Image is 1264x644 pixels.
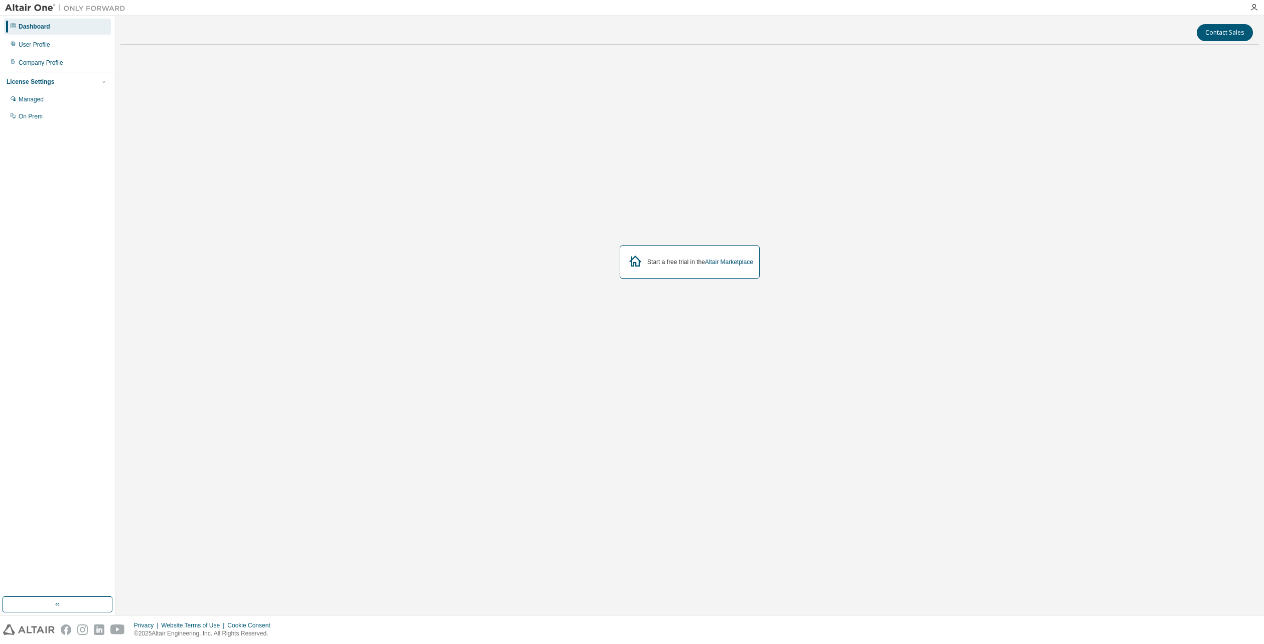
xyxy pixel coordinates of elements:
div: User Profile [19,41,50,49]
img: facebook.svg [61,624,71,635]
div: Dashboard [19,23,50,31]
div: Managed [19,95,44,103]
img: Altair One [5,3,130,13]
img: altair_logo.svg [3,624,55,635]
div: Website Terms of Use [161,621,227,629]
img: instagram.svg [77,624,88,635]
img: linkedin.svg [94,624,104,635]
div: Company Profile [19,59,63,67]
div: Privacy [134,621,161,629]
div: Start a free trial in the [647,258,753,266]
img: youtube.svg [110,624,125,635]
p: © 2025 Altair Engineering, Inc. All Rights Reserved. [134,629,276,638]
button: Contact Sales [1197,24,1253,41]
a: Altair Marketplace [705,259,753,266]
div: On Prem [19,112,43,120]
div: Cookie Consent [227,621,276,629]
div: License Settings [7,78,54,86]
